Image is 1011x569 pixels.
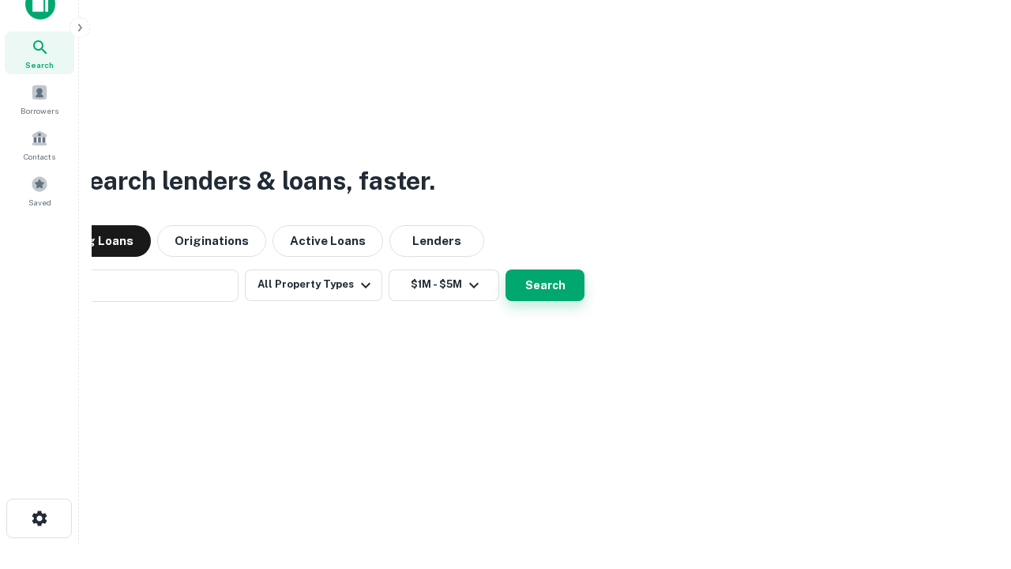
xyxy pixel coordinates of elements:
[505,269,584,301] button: Search
[28,196,51,209] span: Saved
[389,225,484,257] button: Lenders
[25,58,54,71] span: Search
[932,443,1011,518] iframe: Chat Widget
[5,169,74,212] a: Saved
[157,225,266,257] button: Originations
[5,32,74,74] a: Search
[389,269,499,301] button: $1M - $5M
[5,123,74,166] a: Contacts
[245,269,382,301] button: All Property Types
[21,104,58,117] span: Borrowers
[72,162,435,200] h3: Search lenders & loans, faster.
[272,225,383,257] button: Active Loans
[24,150,55,163] span: Contacts
[5,77,74,120] a: Borrowers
